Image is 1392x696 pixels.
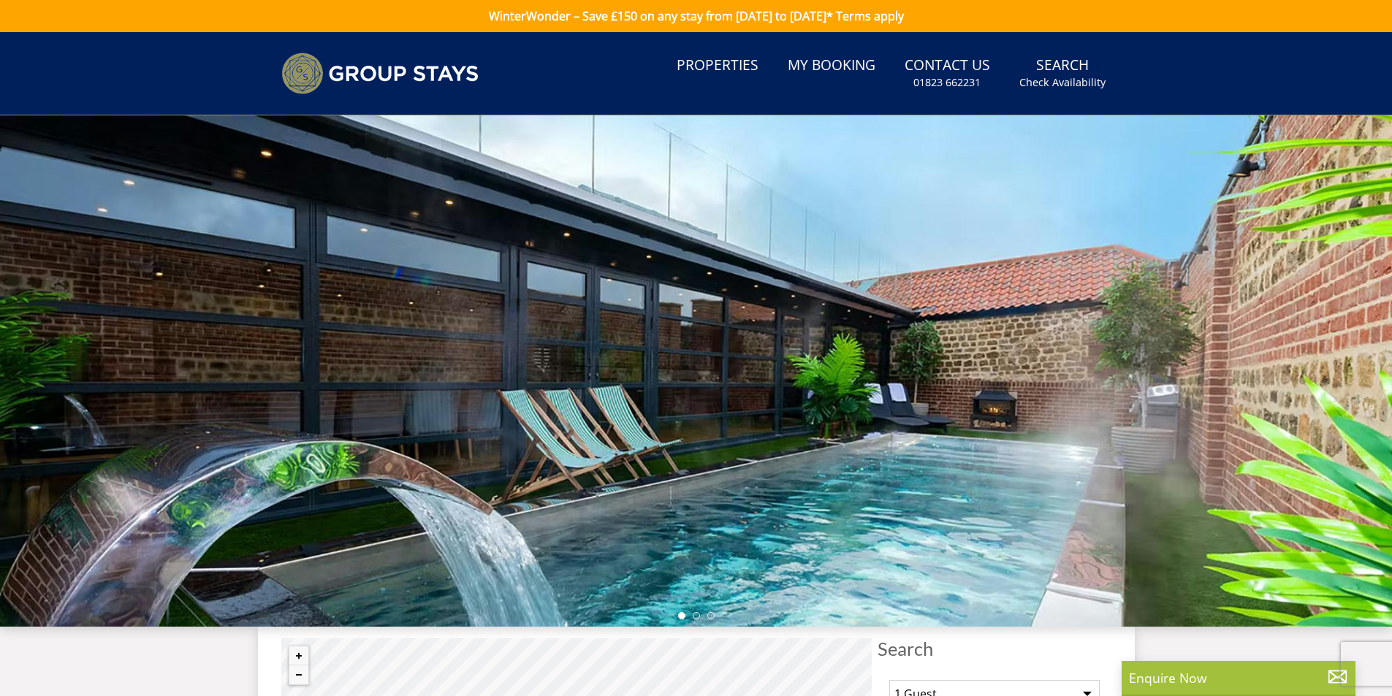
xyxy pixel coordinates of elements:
[289,646,308,665] button: Zoom in
[289,665,308,684] button: Zoom out
[1129,668,1348,687] p: Enquire Now
[782,50,881,83] a: My Booking
[281,53,479,94] img: Group Stays
[1019,75,1106,90] small: Check Availability
[913,75,981,90] small: 01823 662231
[1013,50,1111,97] a: SearchCheck Availability
[671,50,764,83] a: Properties
[878,638,1111,659] span: Search
[899,50,996,97] a: Contact Us01823 662231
